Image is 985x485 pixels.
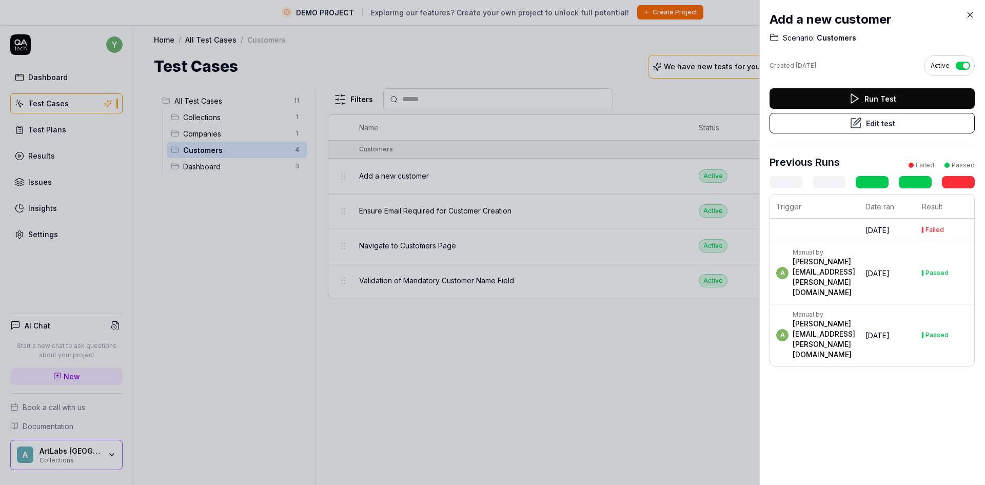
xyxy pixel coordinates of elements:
span: Customers [815,33,856,43]
time: [DATE] [865,331,890,340]
button: Edit test [770,113,975,133]
div: Passed [925,270,949,276]
div: Manual by [793,311,855,319]
th: Date ran [859,195,916,219]
div: Passed [952,161,975,170]
div: Failed [916,161,934,170]
th: Result [916,195,974,219]
h3: Previous Runs [770,154,840,170]
span: a [776,267,789,279]
time: [DATE] [865,269,890,278]
div: [PERSON_NAME][EMAIL_ADDRESS][PERSON_NAME][DOMAIN_NAME] [793,319,855,360]
time: [DATE] [796,62,816,69]
div: Manual by [793,248,855,257]
time: [DATE] [865,226,890,235]
div: [PERSON_NAME][EMAIL_ADDRESS][PERSON_NAME][DOMAIN_NAME] [793,257,855,298]
span: Active [931,61,950,70]
button: Run Test [770,88,975,109]
div: Created [770,61,816,70]
div: Passed [925,332,949,338]
span: Scenario: [783,33,815,43]
th: Trigger [770,195,859,219]
h2: Add a new customer [770,10,975,29]
div: Failed [925,227,944,233]
span: a [776,329,789,341]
